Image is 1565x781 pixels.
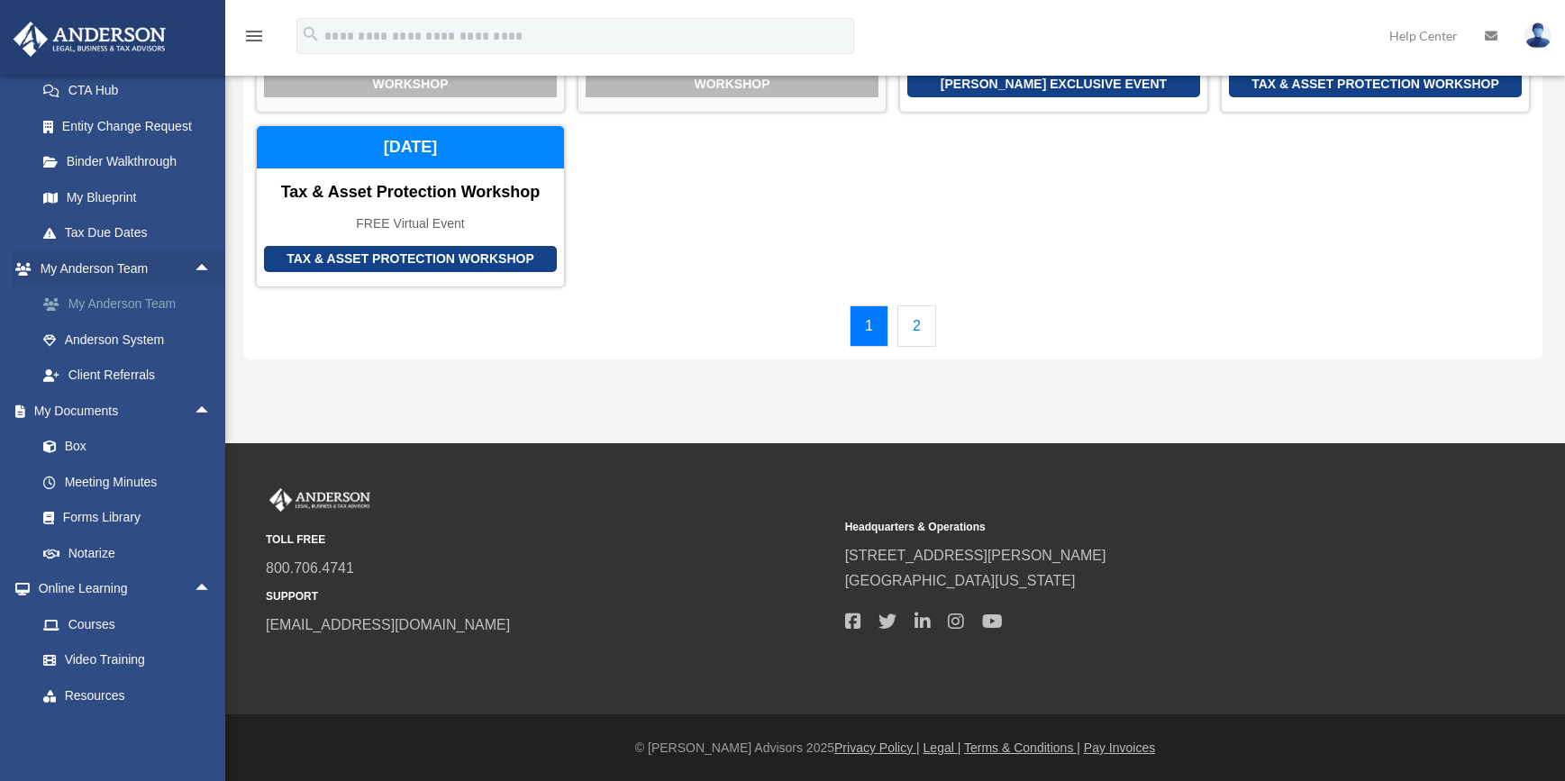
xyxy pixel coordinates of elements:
[266,488,374,512] img: Anderson Advisors Platinum Portal
[845,548,1106,563] a: [STREET_ADDRESS][PERSON_NAME]
[243,32,265,47] a: menu
[907,71,1200,97] div: [PERSON_NAME] Exclusive Event
[266,617,510,632] a: [EMAIL_ADDRESS][DOMAIN_NAME]
[13,393,239,429] a: My Documentsarrow_drop_up
[25,144,239,180] a: Binder Walkthrough
[25,535,239,571] a: Notarize
[194,571,230,608] span: arrow_drop_up
[266,531,833,549] small: TOLL FREE
[194,393,230,430] span: arrow_drop_up
[194,250,230,287] span: arrow_drop_up
[25,179,239,215] a: My Blueprint
[13,713,239,749] a: Billingarrow_drop_down
[243,25,265,47] i: menu
[256,125,565,287] a: Tax & Asset Protection Workshop Tax & Asset Protection Workshop FREE Virtual Event [DATE]
[25,429,239,465] a: Box
[13,571,239,607] a: Online Learningarrow_drop_up
[1524,23,1551,49] img: User Pic
[850,305,888,347] a: 1
[301,24,321,44] i: search
[845,518,1412,537] small: Headquarters & Operations
[1229,71,1522,97] div: Tax & Asset Protection Workshop
[25,286,239,322] a: My Anderson Team
[25,108,239,144] a: Entity Change Request
[897,305,936,347] a: 2
[25,215,239,251] a: Tax Due Dates
[25,73,239,109] a: CTA Hub
[13,250,239,286] a: My Anderson Teamarrow_drop_up
[8,22,171,57] img: Anderson Advisors Platinum Portal
[924,740,961,755] a: Legal |
[194,713,230,750] span: arrow_drop_down
[257,216,564,232] div: FREE Virtual Event
[1084,740,1155,755] a: Pay Invoices
[225,737,1565,759] div: © [PERSON_NAME] Advisors 2025
[25,677,239,713] a: Resources
[25,606,239,642] a: Courses
[25,358,239,394] a: Client Referrals
[266,587,833,606] small: SUPPORT
[845,573,1076,588] a: [GEOGRAPHIC_DATA][US_STATE]
[257,183,564,203] div: Tax & Asset Protection Workshop
[264,246,557,272] div: Tax & Asset Protection Workshop
[964,740,1080,755] a: Terms & Conditions |
[257,126,564,169] div: [DATE]
[834,740,920,755] a: Privacy Policy |
[25,500,239,536] a: Forms Library
[25,642,239,678] a: Video Training
[266,560,354,576] a: 800.706.4741
[25,464,239,500] a: Meeting Minutes
[25,322,239,358] a: Anderson System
